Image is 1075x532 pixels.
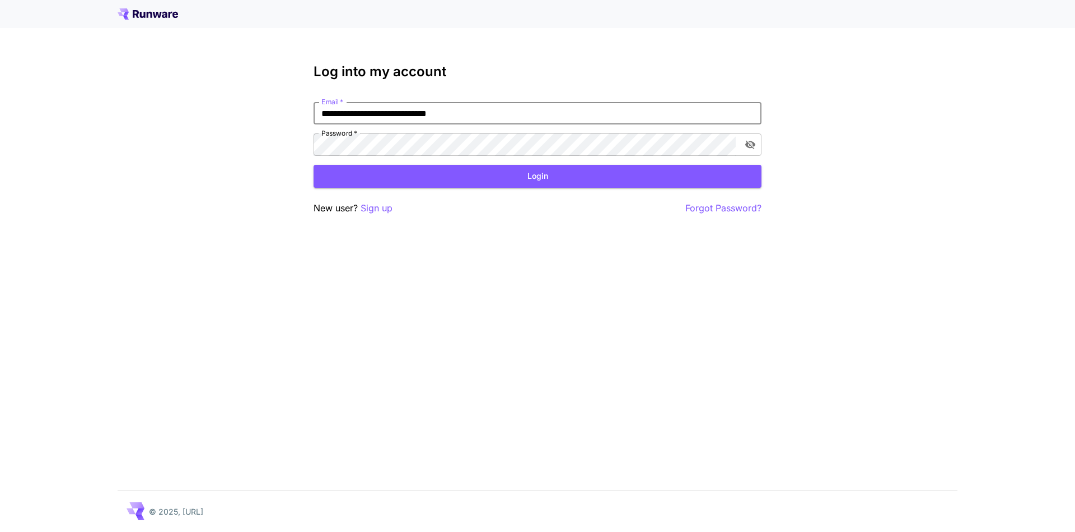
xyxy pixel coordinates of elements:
label: Password [321,128,357,138]
button: Forgot Password? [685,201,761,215]
label: Email [321,97,343,107]
button: Login [314,165,761,188]
p: New user? [314,201,392,215]
p: © 2025, [URL] [149,506,203,517]
button: Sign up [361,201,392,215]
button: toggle password visibility [740,135,760,155]
h3: Log into my account [314,64,761,80]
